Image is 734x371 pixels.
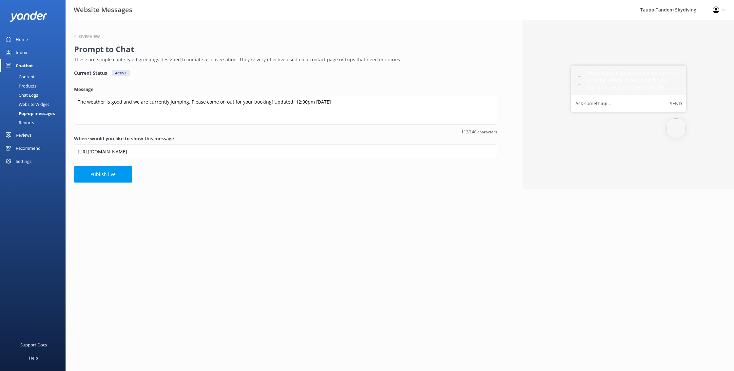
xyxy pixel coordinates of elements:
label: Message [74,86,497,93]
a: Pop-up messages [4,109,66,118]
div: Home [16,33,28,46]
div: Recommend [16,142,41,155]
div: Pop-up messages [4,109,55,118]
label: Ask something... [575,99,611,108]
h4: Current Status [74,70,107,76]
button: Publish live [74,166,132,183]
div: Reports [4,118,34,127]
h2: Prompt to Chat [74,43,494,55]
div: Website Widget [4,100,49,109]
div: Inbox [16,46,27,59]
img: yonder-white-logo.png [10,11,48,22]
span: 112/140 characters [74,129,497,135]
h3: Website Messages [74,5,132,15]
button: Send [670,99,682,108]
a: Chat Logs [4,90,66,100]
div: Settings [16,155,31,168]
input: https://www.example.com/page [74,144,497,159]
div: Content [4,72,35,81]
textarea: The weather is good and we are currently jumping. Please come on out for your booking! Updated: 1... [74,95,497,125]
div: Chat Logs [4,90,38,100]
a: Reports [4,118,66,127]
div: Products [4,81,36,90]
a: Products [4,81,66,90]
div: Support Docs [20,338,47,351]
button: Overview [74,35,100,39]
label: Where would you like to show this message [74,135,497,142]
a: Website Widget [4,100,66,109]
a: Content [4,72,66,81]
p: These are simple chat-styled greetings designed to initiate a conversation. They're very effectiv... [74,56,494,63]
div: Active [112,70,130,76]
div: Reviews [16,128,31,142]
h6: Overview [79,35,100,39]
div: Help [29,351,38,364]
div: Chatbot [16,59,33,72]
h5: The weather is good and we are currently jumping. Please come on out for your booking! Updated: 1... [587,69,682,91]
